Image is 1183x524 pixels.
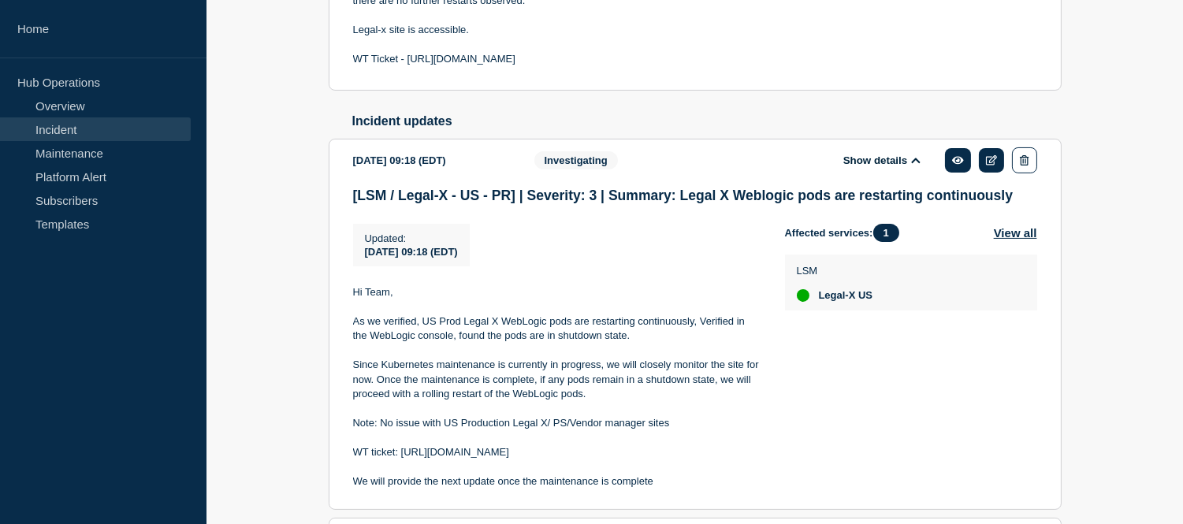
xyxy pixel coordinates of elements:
[873,224,899,242] span: 1
[819,289,873,302] span: Legal-X US
[534,151,618,169] span: Investigating
[353,474,760,489] p: We will provide the next update once the maintenance is complete
[839,154,925,167] button: Show details
[994,224,1037,242] button: View all
[797,289,809,302] div: up
[353,188,1037,204] h3: [LSM / Legal-X - US - PR] | Severity: 3 | Summary: Legal X Weblogic pods are restarting continuously
[353,23,760,37] p: Legal-x site is accessible.
[352,114,1062,128] h2: Incident updates
[353,285,760,299] p: Hi Team,
[353,52,760,66] p: WT Ticket - [URL][DOMAIN_NAME]
[353,445,760,459] p: WT ticket: [URL][DOMAIN_NAME]
[797,265,873,277] p: LSM
[353,314,760,344] p: As we verified, US Prod Legal X WebLogic pods are restarting continuously, Verified in the WebLog...
[353,358,760,401] p: Since Kubernetes maintenance is currently in progress, we will closely monitor the site for now. ...
[365,232,458,244] p: Updated :
[353,147,511,173] div: [DATE] 09:18 (EDT)
[785,224,907,242] span: Affected services:
[365,246,458,258] span: [DATE] 09:18 (EDT)
[353,416,760,430] p: Note: No issue with US Production Legal X/ PS/Vendor manager sites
